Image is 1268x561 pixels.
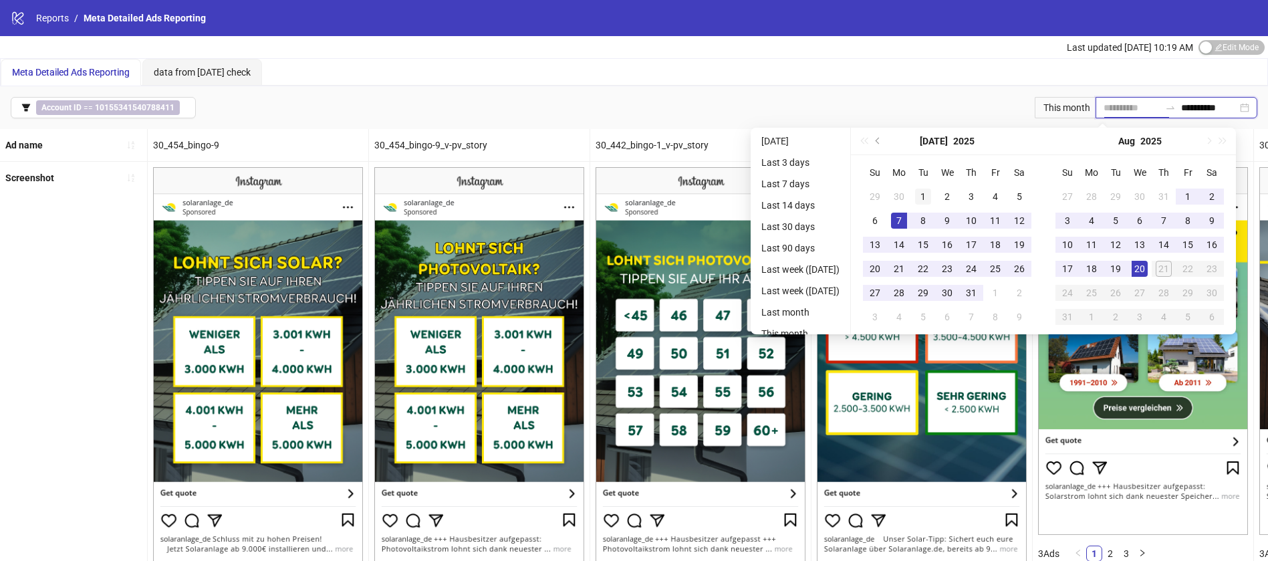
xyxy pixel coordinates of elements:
div: 21 [1156,261,1172,277]
span: swap-right [1165,102,1176,113]
div: 25 [1084,285,1100,301]
div: 23 [1204,261,1220,277]
button: Account ID == 10155341540788411 [11,97,196,118]
div: 22 [1180,261,1196,277]
td: 2025-07-13 [863,233,887,257]
td: 2025-08-27 [1128,281,1152,305]
td: 2025-08-04 [887,305,911,329]
div: 14 [891,237,907,253]
a: 3 [1119,546,1134,561]
div: 31 [963,285,979,301]
li: Last 90 days [756,240,845,256]
span: to [1165,102,1176,113]
div: 2 [1011,285,1027,301]
td: 2025-08-28 [1152,281,1176,305]
th: Fr [983,160,1007,185]
td: 2025-08-21 [1152,257,1176,281]
b: 10155341540788411 [95,103,174,112]
td: 2025-07-01 [911,185,935,209]
li: Last month [756,304,845,320]
span: sort-ascending [126,173,136,183]
td: 2025-08-06 [935,305,959,329]
td: 2025-07-20 [863,257,887,281]
div: 15 [1180,237,1196,253]
td: 2025-08-10 [1055,233,1080,257]
td: 2025-07-04 [983,185,1007,209]
td: 2025-08-14 [1152,233,1176,257]
td: 2025-08-09 [1007,305,1031,329]
div: 8 [1180,213,1196,229]
li: Last week ([DATE]) [756,261,845,277]
div: 29 [867,189,883,205]
div: 31 [1059,309,1075,325]
div: 19 [1011,237,1027,253]
td: 2025-09-02 [1104,305,1128,329]
div: 28 [1156,285,1172,301]
td: 2025-08-15 [1176,233,1200,257]
div: 17 [963,237,979,253]
th: Mo [1080,160,1104,185]
td: 2025-07-15 [911,233,935,257]
td: 2025-08-05 [1104,209,1128,233]
div: 22 [915,261,931,277]
div: 5 [1180,309,1196,325]
div: 4 [987,189,1003,205]
td: 2025-08-16 [1200,233,1224,257]
td: 2025-09-06 [1200,305,1224,329]
div: 1 [1180,189,1196,205]
div: 30_442_bingo-1_v-pv_story [590,129,811,161]
div: 12 [1108,237,1124,253]
td: 2025-08-18 [1080,257,1104,281]
div: 13 [1132,237,1148,253]
td: 2025-08-30 [1200,281,1224,305]
div: 25 [987,261,1003,277]
li: / [74,11,78,25]
div: 23 [939,261,955,277]
li: Last 7 days [756,176,845,192]
div: 3 [963,189,979,205]
div: 9 [1204,213,1220,229]
div: 5 [1108,213,1124,229]
td: 2025-08-31 [1055,305,1080,329]
td: 2025-07-14 [887,233,911,257]
div: 2 [939,189,955,205]
td: 2025-07-09 [935,209,959,233]
div: 29 [1108,189,1124,205]
td: 2025-07-30 [935,281,959,305]
td: 2025-08-02 [1007,281,1031,305]
td: 2025-08-03 [1055,209,1080,233]
th: Th [1152,160,1176,185]
span: Meta Detailed Ads Reporting [84,13,206,23]
button: Choose a month [920,128,948,154]
li: [DATE] [756,133,845,149]
th: Fr [1176,160,1200,185]
div: 20 [867,261,883,277]
div: 29 [915,285,931,301]
div: 10 [963,213,979,229]
td: 2025-08-26 [1104,281,1128,305]
td: 2025-07-29 [911,281,935,305]
li: Last 3 days [756,154,845,171]
span: 3 Ads [1038,548,1059,559]
div: 19 [1108,261,1124,277]
div: 4 [1156,309,1172,325]
b: Screenshot [5,173,54,183]
div: 27 [1059,189,1075,205]
div: 18 [1084,261,1100,277]
div: 4 [891,309,907,325]
div: 9 [1011,309,1027,325]
td: 2025-07-23 [935,257,959,281]
td: 2025-07-11 [983,209,1007,233]
span: Last updated [DATE] 10:19 AM [1067,42,1193,53]
span: left [1074,549,1082,557]
th: Tu [911,160,935,185]
th: We [935,160,959,185]
li: Last 14 days [756,197,845,213]
div: 1 [1084,309,1100,325]
td: 2025-08-19 [1104,257,1128,281]
button: Previous month (PageUp) [871,128,886,154]
td: 2025-07-31 [1152,185,1176,209]
div: 26 [1108,285,1124,301]
td: 2025-07-19 [1007,233,1031,257]
div: 8 [987,309,1003,325]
